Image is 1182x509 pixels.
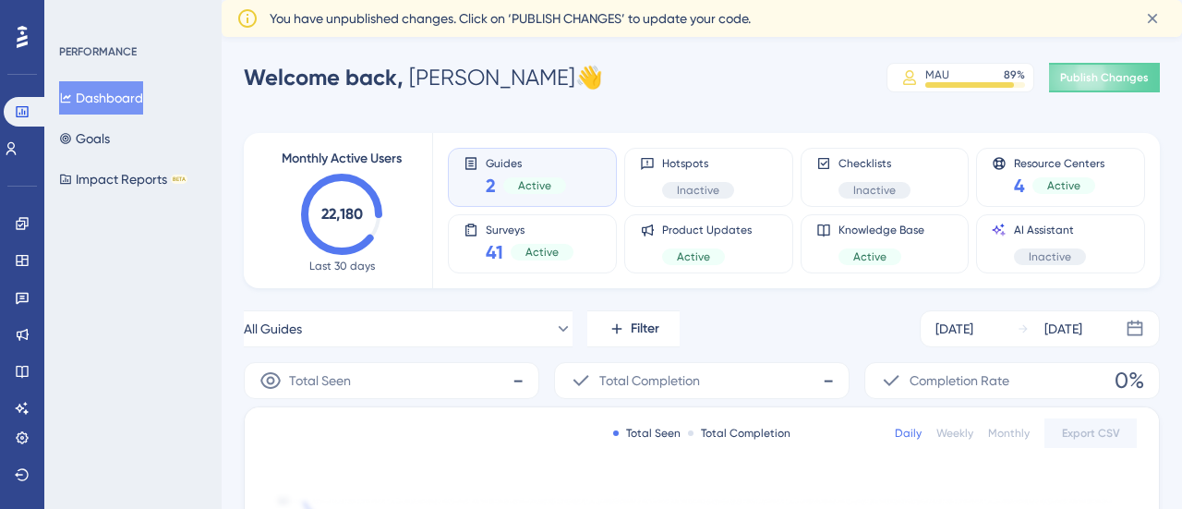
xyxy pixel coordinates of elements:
span: Welcome back, [244,64,404,91]
div: [DATE] [1044,318,1082,340]
span: Guides [486,156,566,169]
span: Active [518,178,551,193]
span: 41 [486,239,503,265]
span: Active [1047,178,1080,193]
span: Export CSV [1062,426,1120,441]
button: Publish Changes [1049,63,1160,92]
span: Resource Centers [1014,156,1104,169]
span: Last 30 days [309,259,375,273]
div: PERFORMANCE [59,44,137,59]
span: Active [677,249,710,264]
span: 0% [1115,366,1144,395]
button: Export CSV [1044,418,1137,448]
div: MAU [925,67,949,82]
span: - [513,366,524,395]
span: Total Seen [289,370,351,392]
span: You have unpublished changes. Click on ‘PUBLISH CHANGES’ to update your code. [270,7,751,30]
span: Filter [631,318,659,340]
button: All Guides [244,310,573,347]
span: Active [853,249,886,264]
div: BETA [171,175,187,184]
span: Hotspots [662,156,734,171]
button: Filter [587,310,680,347]
div: Total Completion [688,426,790,441]
span: Inactive [677,183,719,198]
span: - [823,366,834,395]
text: 22,180 [321,205,363,223]
span: Inactive [1029,249,1071,264]
span: Surveys [486,223,573,236]
span: Active [525,245,559,260]
div: Weekly [936,426,973,441]
div: [PERSON_NAME] 👋 [244,63,603,92]
span: Total Completion [599,370,700,392]
div: Monthly [988,426,1030,441]
div: 89 % [1004,67,1025,82]
div: [DATE] [935,318,973,340]
div: Total Seen [613,426,681,441]
span: AI Assistant [1014,223,1086,237]
button: Dashboard [59,81,143,115]
span: Monthly Active Users [282,148,402,170]
span: All Guides [244,318,302,340]
span: Checklists [838,156,911,171]
span: Completion Rate [910,370,1009,392]
button: Goals [59,122,110,155]
span: Knowledge Base [838,223,924,237]
span: Publish Changes [1060,70,1149,85]
div: Daily [895,426,922,441]
span: 4 [1014,173,1025,199]
button: Impact ReportsBETA [59,163,187,196]
span: Product Updates [662,223,752,237]
span: 2 [486,173,496,199]
span: Inactive [853,183,896,198]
